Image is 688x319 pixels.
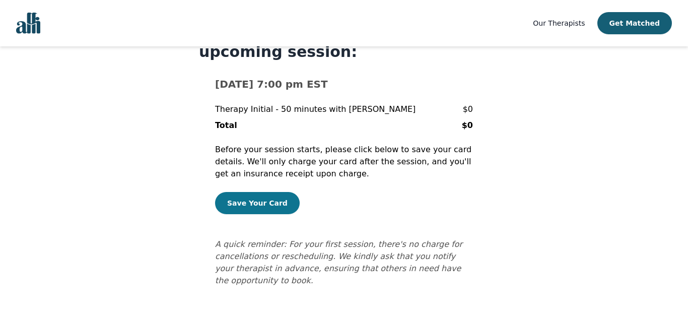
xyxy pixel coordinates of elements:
button: Save Your Card [215,192,300,214]
i: A quick reminder: For your first session, there's no charge for cancellations or rescheduling. We... [215,239,462,285]
b: [DATE] 7:00 pm EST [215,78,328,90]
p: Before your session starts, please click below to save your card details. We'll only charge your ... [215,144,473,180]
p: $0 [463,103,473,115]
a: Our Therapists [533,17,585,29]
b: $0 [462,120,473,130]
img: alli logo [16,13,40,34]
b: Total [215,120,237,130]
button: Get Matched [597,12,672,34]
span: Our Therapists [533,19,585,27]
p: Therapy Initial - 50 minutes with [PERSON_NAME] [215,103,416,115]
